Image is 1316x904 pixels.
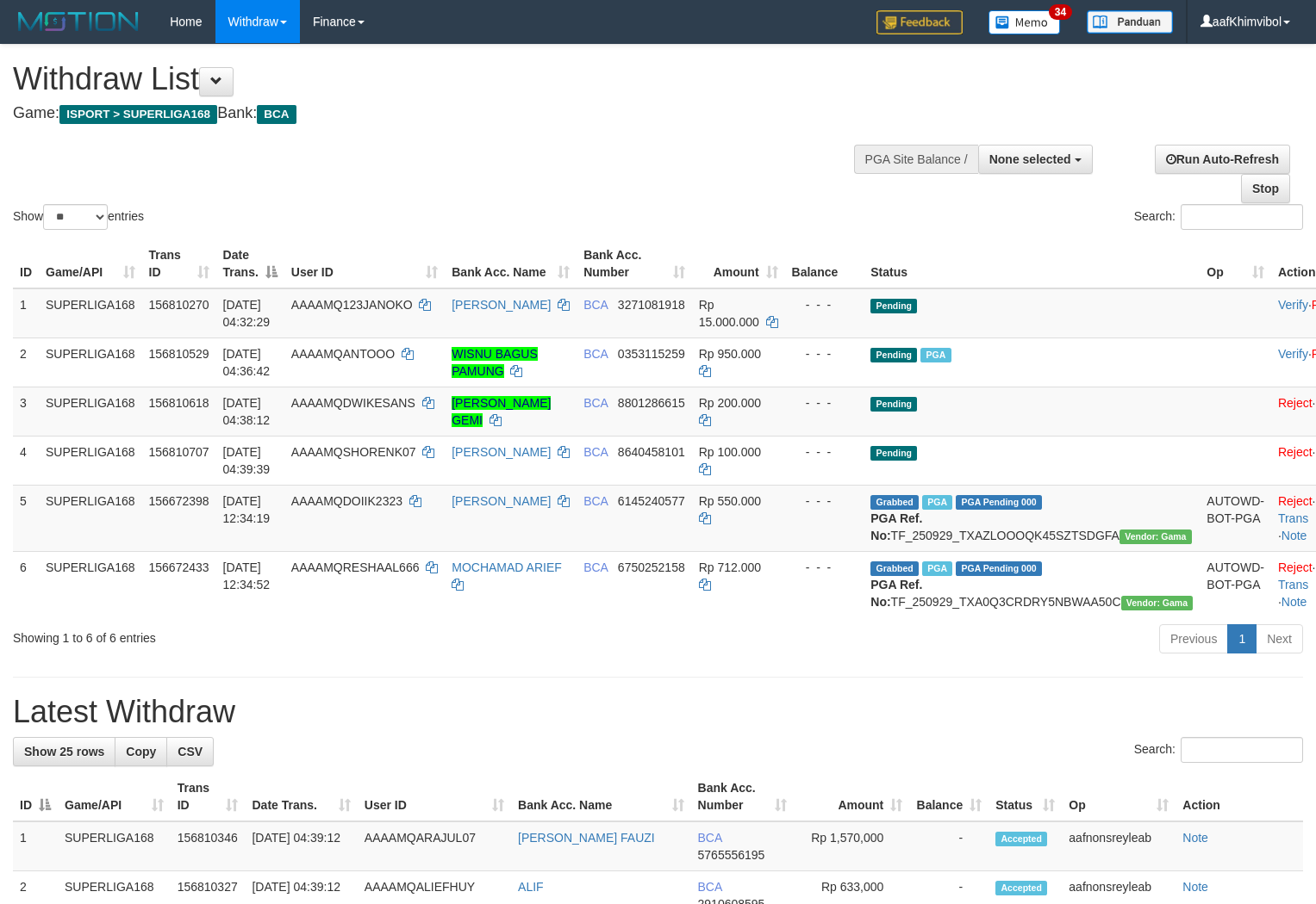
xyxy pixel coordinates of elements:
span: Marked by aafsoycanthlai [922,495,952,510]
span: Vendor URL: https://trx31.1velocity.biz [1121,596,1194,610]
td: - [909,821,989,871]
span: Accepted [995,832,1047,846]
span: AAAAMQANTOOO [291,347,395,361]
span: [DATE] 04:38:12 [223,396,271,427]
div: - - - [792,394,858,412]
h4: Game: Bank: [13,105,860,122]
span: Copy 8640458101 to clipboard [618,445,685,459]
td: TF_250929_TXAZLOOOQK45SZTSDGFA [864,485,1200,551]
th: Status: activate to sort column ascending [989,772,1062,821]
select: Showentries [43,204,108,230]
span: BCA [583,298,608,312]
b: PGA Ref. No: [870,578,922,609]
td: AUTOWD-BOT-PGA [1200,485,1271,551]
label: Search: [1134,204,1303,230]
th: Bank Acc. Name: activate to sort column ascending [445,239,577,288]
a: Reject [1278,396,1313,410]
a: Copy [115,737,167,766]
span: BCA [583,445,608,459]
a: Verify [1278,347,1308,361]
a: Note [1182,831,1208,845]
label: Search: [1134,737,1303,763]
label: Show entries [13,204,144,230]
span: BCA [583,396,608,410]
th: ID [13,239,39,288]
span: Copy 6145240577 to clipboard [618,494,685,508]
span: BCA [257,105,296,124]
span: AAAAMQSHORENK07 [291,445,416,459]
a: Reject [1278,560,1313,574]
a: Stop [1241,174,1290,203]
a: [PERSON_NAME] GEMI [452,396,551,427]
span: BCA [583,347,608,361]
span: PGA Pending [956,561,1042,576]
img: Feedback.jpg [876,10,963,34]
td: Rp 1,570,000 [794,821,909,871]
span: Rp 550.000 [699,494,761,508]
th: Trans ID: activate to sort column ascending [142,239,216,288]
span: Pending [870,397,917,412]
span: 34 [1049,4,1072,20]
td: aafnonsreyleab [1062,821,1176,871]
span: Vendor URL: https://trx31.1velocity.biz [1120,529,1192,544]
a: MOCHAMAD ARIEF [452,560,562,574]
th: Bank Acc. Number: activate to sort column ascending [577,239,692,288]
span: AAAAMQRESHAAL666 [291,560,420,574]
span: [DATE] 12:34:19 [223,494,271,525]
td: SUPERLIGA168 [39,485,142,551]
th: Action [1176,772,1303,821]
td: 5 [13,485,39,551]
span: Copy 3271081918 to clipboard [618,298,685,312]
a: ALIF [518,880,544,894]
b: PGA Ref. No: [870,511,922,542]
span: [DATE] 04:36:42 [223,347,271,378]
a: Run Auto-Refresh [1155,145,1290,174]
span: Pending [870,299,917,313]
a: CSV [166,737,214,766]
span: [DATE] 04:32:29 [223,298,271,329]
td: AAAAMQARAJUL07 [358,821,511,871]
span: [DATE] 12:34:52 [223,560,271,591]
span: Rp 15.000.000 [699,298,759,329]
span: Copy 0353115259 to clipboard [618,347,685,361]
td: SUPERLIGA168 [39,436,142,485]
span: PGA Pending [956,495,1042,510]
th: Status [864,239,1200,288]
span: BCA [583,560,608,574]
img: MOTION_logo.png [13,9,144,34]
span: [DATE] 04:39:39 [223,445,271,476]
span: 156810707 [149,445,209,459]
span: AAAAMQDWIKESANS [291,396,415,410]
td: [DATE] 04:39:12 [245,821,357,871]
button: None selected [978,145,1093,174]
td: SUPERLIGA168 [58,821,171,871]
img: Button%20Memo.svg [989,10,1061,34]
span: BCA [583,494,608,508]
a: Verify [1278,298,1308,312]
td: 4 [13,436,39,485]
div: - - - [792,296,858,313]
span: 156810529 [149,347,209,361]
span: BCA [698,831,722,845]
th: Game/API: activate to sort column ascending [39,239,142,288]
span: Copy 8801286615 to clipboard [618,396,685,410]
th: Date Trans.: activate to sort column ascending [245,772,357,821]
a: [PERSON_NAME] FAUZI [518,831,655,845]
div: - - - [792,443,858,461]
td: AUTOWD-BOT-PGA [1200,551,1271,617]
th: Balance [785,239,864,288]
td: SUPERLIGA168 [39,551,142,617]
span: Show 25 rows [24,745,104,758]
a: [PERSON_NAME] [452,298,551,312]
a: Previous [1159,624,1228,653]
span: Pending [870,446,917,461]
a: [PERSON_NAME] [452,494,551,508]
span: AAAAMQDOIIK2323 [291,494,402,508]
span: Copy 6750252158 to clipboard [618,560,685,574]
span: Accepted [995,881,1047,895]
input: Search: [1181,737,1303,763]
h1: Latest Withdraw [13,695,1303,729]
a: 1 [1227,624,1257,653]
th: Amount: activate to sort column ascending [794,772,909,821]
td: TF_250929_TXA0Q3CRDRY5NBWAA50C [864,551,1200,617]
